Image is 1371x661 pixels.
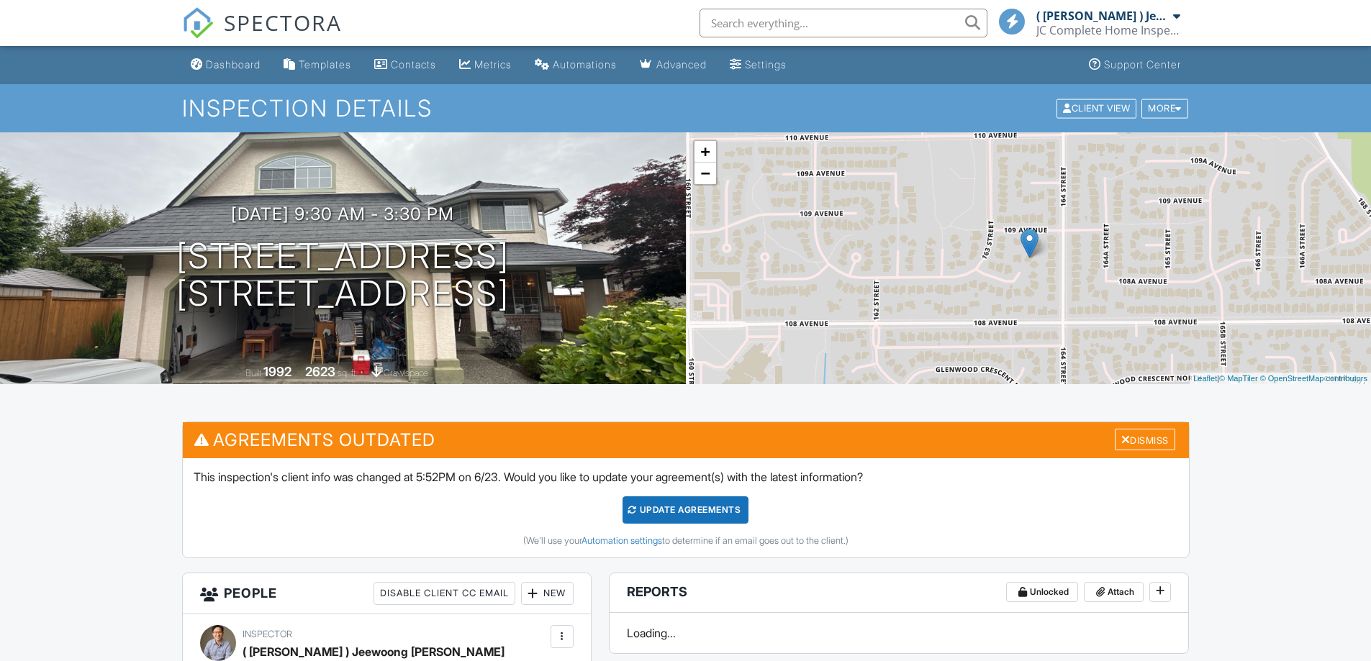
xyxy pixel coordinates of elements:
div: Dismiss [1115,429,1175,451]
div: Support Center [1104,58,1181,70]
div: | [1190,373,1371,385]
a: Metrics [453,52,517,78]
div: Settings [745,58,787,70]
div: Dashboard [206,58,261,70]
a: Client View [1055,102,1140,113]
h3: People [183,573,591,614]
a: Advanced [634,52,712,78]
a: Contacts [368,52,442,78]
h3: [DATE] 9:30 am - 3:30 pm [231,204,454,224]
h3: Agreements Outdated [183,422,1189,457]
div: Templates [299,58,351,70]
span: Built [245,368,261,378]
a: © MapTiler [1219,374,1258,383]
a: Support Center [1083,52,1187,78]
div: (We'll use your to determine if an email goes out to the client.) [194,535,1178,547]
h1: Inspection Details [182,96,1190,121]
div: Update Agreements [623,496,748,524]
a: Leaflet [1193,374,1217,383]
div: Client View [1056,99,1136,118]
div: 2623 [305,364,335,379]
a: Dashboard [185,52,266,78]
div: Advanced [656,58,707,70]
div: New [521,582,574,605]
div: Automations [553,58,617,70]
a: © OpenStreetMap contributors [1260,374,1367,383]
span: crawlspace [384,368,428,378]
div: ( [PERSON_NAME] ) Jeewoong [PERSON_NAME] [1036,9,1169,23]
h1: [STREET_ADDRESS] [STREET_ADDRESS] [176,237,510,314]
span: Inspector [243,629,292,639]
a: Templates [278,52,357,78]
div: 1992 [263,364,291,379]
a: Automation settings [582,535,662,546]
div: Disable Client CC Email [374,582,515,605]
span: sq. ft. [338,368,358,378]
a: Automations (Basic) [529,52,623,78]
div: Contacts [391,58,436,70]
div: JC Complete Home Inspections [1036,23,1180,37]
a: Zoom out [694,163,716,184]
div: More [1141,99,1188,118]
a: Settings [724,52,792,78]
img: The Best Home Inspection Software - Spectora [182,7,214,39]
input: Search everything... [700,9,987,37]
div: Metrics [474,58,512,70]
a: SPECTORA [182,19,342,50]
span: SPECTORA [224,7,342,37]
a: Zoom in [694,141,716,163]
div: This inspection's client info was changed at 5:52PM on 6/23. Would you like to update your agreem... [183,458,1189,557]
